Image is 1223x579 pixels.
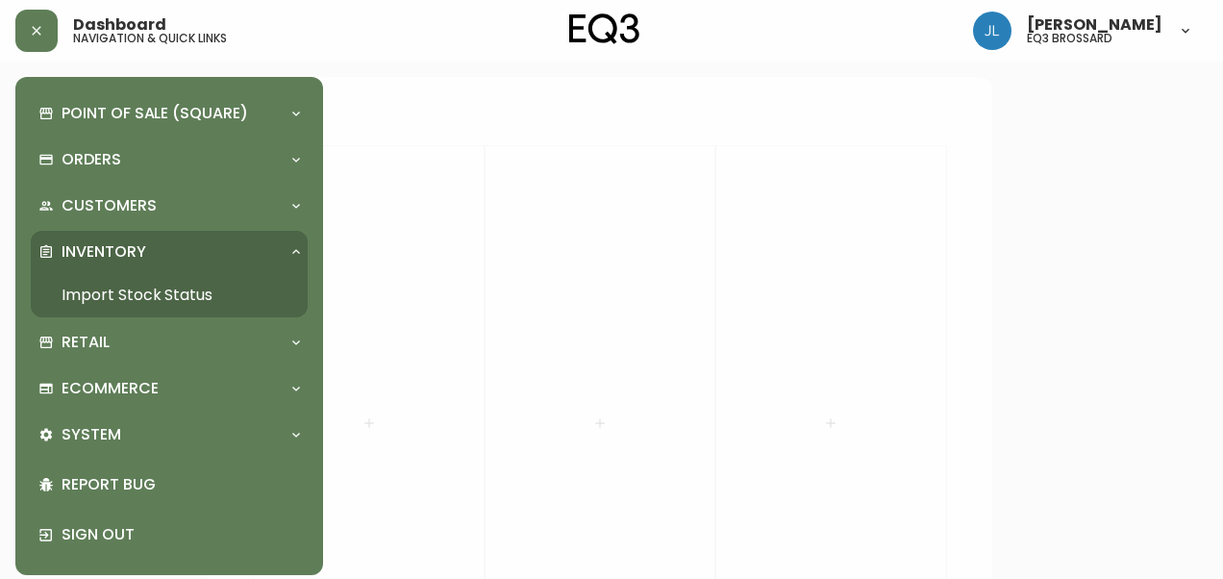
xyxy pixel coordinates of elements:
[62,424,121,445] p: System
[62,103,248,124] p: Point of Sale (Square)
[31,510,308,560] div: Sign Out
[31,92,308,135] div: Point of Sale (Square)
[73,17,166,33] span: Dashboard
[31,460,308,510] div: Report Bug
[62,474,300,495] p: Report Bug
[31,273,308,317] a: Import Stock Status
[31,185,308,227] div: Customers
[62,524,300,545] p: Sign Out
[31,414,308,456] div: System
[31,138,308,181] div: Orders
[62,332,110,353] p: Retail
[569,13,640,44] img: logo
[31,231,308,273] div: Inventory
[1027,33,1112,44] h5: eq3 brossard
[62,378,159,399] p: Ecommerce
[62,195,157,216] p: Customers
[73,33,227,44] h5: navigation & quick links
[62,149,121,170] p: Orders
[1027,17,1162,33] span: [PERSON_NAME]
[31,367,308,410] div: Ecommerce
[973,12,1011,50] img: 4c684eb21b92554db63a26dcce857022
[62,241,146,263] p: Inventory
[31,321,308,364] div: Retail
